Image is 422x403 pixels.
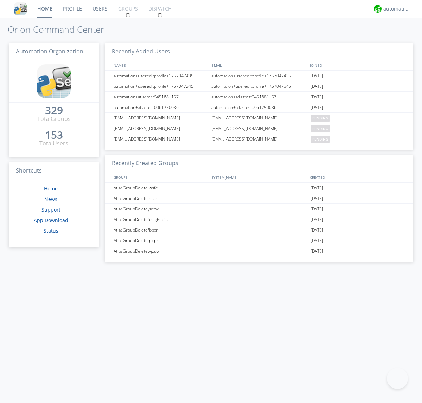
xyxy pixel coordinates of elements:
[210,60,308,70] div: EMAIL
[112,235,209,246] div: AtlasGroupDeleteqbtpr
[158,13,162,18] img: spin.svg
[311,246,323,256] span: [DATE]
[105,43,413,60] h3: Recently Added Users
[105,246,413,256] a: AtlasGroupDeletewjzuw[DATE]
[112,193,209,203] div: AtlasGroupDeletelnnsn
[45,131,63,139] a: 153
[210,81,309,91] div: automation+usereditprofile+1757047245
[112,183,209,193] div: AtlasGroupDeletelwsfe
[112,123,209,134] div: [EMAIL_ADDRESS][DOMAIN_NAME]
[105,102,413,113] a: automation+atlastest0061750036automation+atlastest0061750036[DATE]
[112,134,209,144] div: [EMAIL_ADDRESS][DOMAIN_NAME]
[126,13,130,18] img: spin.svg
[41,206,60,213] a: Support
[210,102,309,112] div: automation+atlastest0061750036
[112,204,209,214] div: AtlasGroupDeleteyiozw
[311,193,323,204] span: [DATE]
[311,136,330,143] span: pending
[112,172,208,182] div: GROUPS
[44,196,57,202] a: News
[105,81,413,92] a: automation+usereditprofile+1757047245automation+usereditprofile+1757047245[DATE]
[45,107,63,114] div: 329
[44,185,58,192] a: Home
[45,107,63,115] a: 329
[112,102,209,112] div: automation+atlastest0061750036
[210,71,309,81] div: automation+usereditprofile+1757047435
[105,193,413,204] a: AtlasGroupDeletelnnsn[DATE]
[311,71,323,81] span: [DATE]
[308,172,407,182] div: CREATED
[112,214,209,225] div: AtlasGroupDeletefculgRubin
[105,183,413,193] a: AtlasGroupDeletelwsfe[DATE]
[45,131,63,138] div: 153
[311,204,323,214] span: [DATE]
[14,2,27,15] img: cddb5a64eb264b2086981ab96f4c1ba7
[311,92,323,102] span: [DATE]
[105,92,413,102] a: automation+atlastest9451881157automation+atlastest9451881157[DATE]
[105,113,413,123] a: [EMAIL_ADDRESS][DOMAIN_NAME][EMAIL_ADDRESS][DOMAIN_NAME]pending
[311,235,323,246] span: [DATE]
[112,225,209,235] div: AtlasGroupDeletefbpxr
[44,227,58,234] a: Status
[9,162,99,180] h3: Shortcuts
[210,113,309,123] div: [EMAIL_ADDRESS][DOMAIN_NAME]
[105,204,413,214] a: AtlasGroupDeleteyiozw[DATE]
[105,123,413,134] a: [EMAIL_ADDRESS][DOMAIN_NAME][EMAIL_ADDRESS][DOMAIN_NAME]pending
[311,81,323,92] span: [DATE]
[311,214,323,225] span: [DATE]
[16,47,83,55] span: Automation Organization
[311,125,330,132] span: pending
[105,134,413,144] a: [EMAIL_ADDRESS][DOMAIN_NAME][EMAIL_ADDRESS][DOMAIN_NAME]pending
[311,183,323,193] span: [DATE]
[37,115,71,123] div: Total Groups
[39,139,68,148] div: Total Users
[105,225,413,235] a: AtlasGroupDeletefbpxr[DATE]
[210,92,309,102] div: automation+atlastest9451881157
[37,64,71,98] img: cddb5a64eb264b2086981ab96f4c1ba7
[105,214,413,225] a: AtlasGroupDeletefculgRubin[DATE]
[112,60,208,70] div: NAMES
[112,113,209,123] div: [EMAIL_ADDRESS][DOMAIN_NAME]
[383,5,410,12] div: automation+atlas
[105,71,413,81] a: automation+usereditprofile+1757047435automation+usereditprofile+1757047435[DATE]
[374,5,382,13] img: d2d01cd9b4174d08988066c6d424eccd
[311,102,323,113] span: [DATE]
[311,115,330,122] span: pending
[112,81,209,91] div: automation+usereditprofile+1757047245
[112,71,209,81] div: automation+usereditprofile+1757047435
[210,172,308,182] div: SYSTEM_NAME
[387,368,408,389] iframe: Toggle Customer Support
[105,235,413,246] a: AtlasGroupDeleteqbtpr[DATE]
[34,217,68,223] a: App Download
[308,60,407,70] div: JOINED
[210,123,309,134] div: [EMAIL_ADDRESS][DOMAIN_NAME]
[112,92,209,102] div: automation+atlastest9451881157
[210,134,309,144] div: [EMAIL_ADDRESS][DOMAIN_NAME]
[311,225,323,235] span: [DATE]
[112,246,209,256] div: AtlasGroupDeletewjzuw
[105,155,413,172] h3: Recently Created Groups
